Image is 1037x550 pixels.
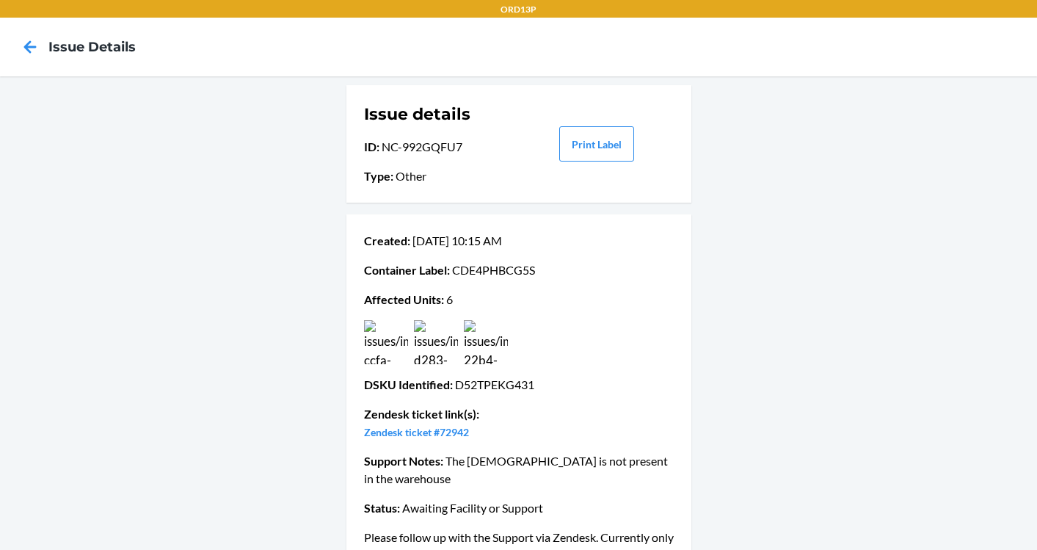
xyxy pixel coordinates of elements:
[364,320,408,364] img: issues/images/401b2d36-ccfa-40b8-b11b-e4be4555254c.jpg
[364,167,517,185] p: Other
[364,452,674,488] p: The [DEMOGRAPHIC_DATA] is not present in the warehouse
[364,501,400,515] span: Status :
[364,140,379,153] span: ID :
[364,499,674,517] p: Awaiting Facility or Support
[364,454,443,468] span: Support Notes :
[364,103,517,126] h1: Issue details
[364,292,444,306] span: Affected Units :
[559,126,634,162] button: Print Label
[364,291,674,308] p: 6
[464,320,508,364] img: issues/images/0ec687d2-22b4-4a97-9786-18524474a6e3.jpg
[364,169,393,183] span: Type :
[364,407,479,421] span: Zendesk ticket link(s) :
[364,234,410,247] span: Created :
[414,320,458,364] img: issues/images/978ca191-d283-462c-982c-53799383e739.jpg
[364,261,674,279] p: CDE4PHBCG5S
[364,426,469,438] a: Zendesk ticket #72942
[501,3,536,16] p: ORD13P
[48,37,136,57] h4: Issue details
[364,377,453,391] span: DSKU Identified :
[364,138,517,156] p: NC-992GQFU7
[364,263,450,277] span: Container Label :
[364,376,674,394] p: D52TPEKG431
[364,232,674,250] p: [DATE] 10:15 AM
